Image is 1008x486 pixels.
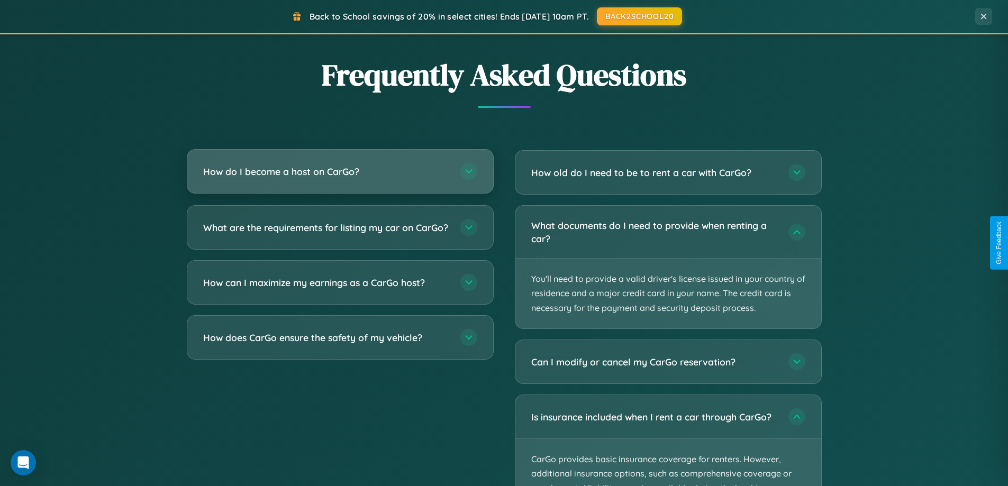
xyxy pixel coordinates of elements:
div: Open Intercom Messenger [11,450,36,475]
h3: How does CarGo ensure the safety of my vehicle? [203,331,450,344]
h2: Frequently Asked Questions [187,54,822,95]
div: Give Feedback [995,222,1003,264]
span: Back to School savings of 20% in select cities! Ends [DATE] 10am PT. [310,11,589,22]
button: BACK2SCHOOL20 [597,7,682,25]
h3: What documents do I need to provide when renting a car? [531,219,778,245]
p: You'll need to provide a valid driver's license issued in your country of residence and a major c... [515,259,821,328]
h3: What are the requirements for listing my car on CarGo? [203,221,450,234]
h3: Can I modify or cancel my CarGo reservation? [531,355,778,369]
h3: How do I become a host on CarGo? [203,165,450,178]
h3: Is insurance included when I rent a car through CarGo? [531,410,778,424]
h3: How old do I need to be to rent a car with CarGo? [531,166,778,179]
h3: How can I maximize my earnings as a CarGo host? [203,276,450,289]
